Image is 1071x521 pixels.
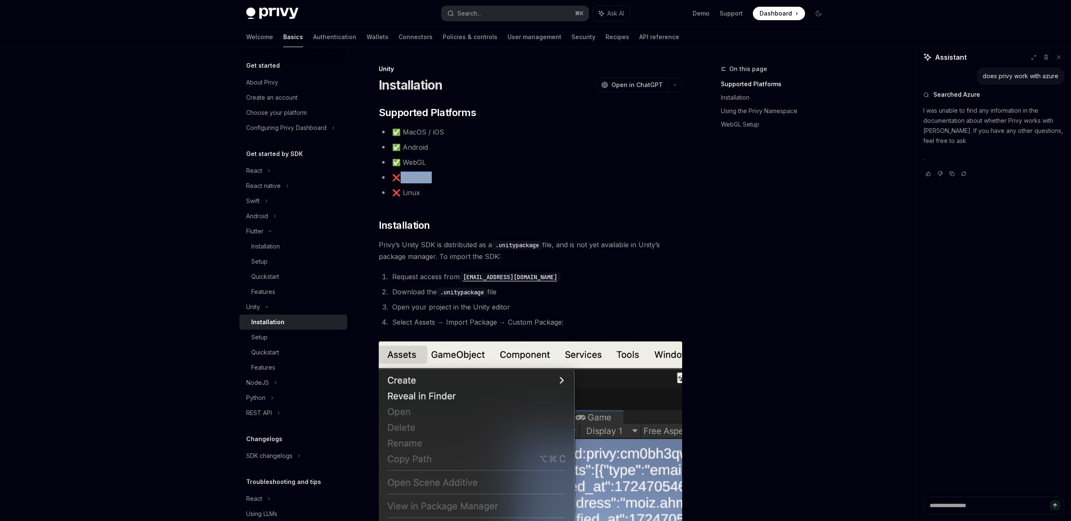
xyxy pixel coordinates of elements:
div: Unity [379,65,682,73]
div: React [246,166,262,176]
div: Quickstart [251,347,279,357]
h5: Get started by SDK [246,149,303,159]
div: React native [246,181,281,191]
div: Create an account [246,93,298,103]
li: ❌ Linux [379,187,682,198]
p: I was unable to find any information in the documentation about whether Privy works with [PERSON_... [923,106,1064,146]
a: Installation [721,91,832,104]
div: Python [246,393,266,403]
button: Send message [1050,500,1060,510]
li: ❌ Windows [379,172,682,183]
li: ✅ MacOS / iOS [379,126,682,138]
a: Basics [283,27,303,47]
div: Installation [251,241,280,251]
a: Demo [693,9,710,18]
button: Search...⌘K [441,6,589,21]
code: .unitypackage [437,288,487,297]
li: ✅ WebGL [379,156,682,168]
li: Request access from [390,271,682,283]
div: NodeJS [246,378,269,388]
a: Policies & controls [443,27,497,47]
a: Wallets [367,27,388,47]
a: Features [239,284,347,299]
div: REST API [246,408,272,418]
li: Download the file [390,286,682,298]
li: Open your project in the Unity editor [390,301,682,313]
a: Dashboard [753,7,805,20]
span: Ask AI [607,9,624,18]
h5: Changelogs [246,434,282,444]
div: Features [251,287,275,297]
span: Open in ChatGPT [611,81,663,89]
li: ✅ Android [379,141,682,153]
a: Create an account [239,90,347,105]
a: Installation [239,315,347,330]
a: Installation [239,239,347,254]
a: Quickstart [239,269,347,284]
div: Quickstart [251,272,279,282]
a: API reference [639,27,679,47]
a: About Privy [239,75,347,90]
a: Features [239,360,347,375]
span: Supported Platforms [379,106,476,119]
div: Features [251,362,275,373]
a: WebGL Setup [721,118,832,131]
span: Installation [379,219,430,232]
div: Using LLMs [246,509,277,519]
a: Setup [239,330,347,345]
div: does privy work with azure [983,72,1058,80]
a: Setup [239,254,347,269]
div: Flutter [246,226,263,236]
a: Supported Platforms [721,77,832,91]
a: [EMAIL_ADDRESS][DOMAIN_NAME] [460,272,561,281]
div: Choose your platform [246,108,307,118]
a: Security [571,27,595,47]
div: Configuring Privy Dashboard [246,123,327,133]
span: Privy’s Unity SDK is distributed as a file, and is not yet available in Unity’s package manager. ... [379,239,682,262]
div: Android [246,211,268,221]
div: SDK changelogs [246,451,292,461]
p: . [923,153,1064,163]
a: Using the Privy Namespace [721,104,832,118]
button: Searched Azure [923,90,1064,99]
span: On this page [729,64,767,74]
span: Searched Azure [933,90,980,99]
button: Toggle dark mode [812,7,825,20]
div: Swift [246,196,260,206]
code: [EMAIL_ADDRESS][DOMAIN_NAME] [460,272,561,282]
a: Quickstart [239,345,347,360]
button: Ask AI [593,6,630,21]
h5: Troubleshooting and tips [246,477,321,487]
div: About Privy [246,77,278,87]
a: User management [508,27,561,47]
span: ⌘ K [575,10,584,17]
a: Recipes [606,27,629,47]
h1: Installation [379,77,443,93]
div: Search... [457,8,481,19]
a: Choose your platform [239,105,347,120]
a: Welcome [246,27,273,47]
a: Authentication [313,27,356,47]
div: Setup [251,332,268,342]
code: .unitypackage [492,241,542,250]
a: Support [720,9,743,18]
span: Assistant [935,52,967,62]
button: Open in ChatGPT [596,78,668,92]
div: Installation [251,317,284,327]
div: React [246,494,262,504]
li: Select Assets → Import Package → Custom Package: [390,316,682,328]
a: Connectors [399,27,433,47]
div: Setup [251,257,268,267]
div: Unity [246,302,260,312]
img: dark logo [246,8,298,19]
span: Dashboard [760,9,792,18]
h5: Get started [246,61,280,71]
